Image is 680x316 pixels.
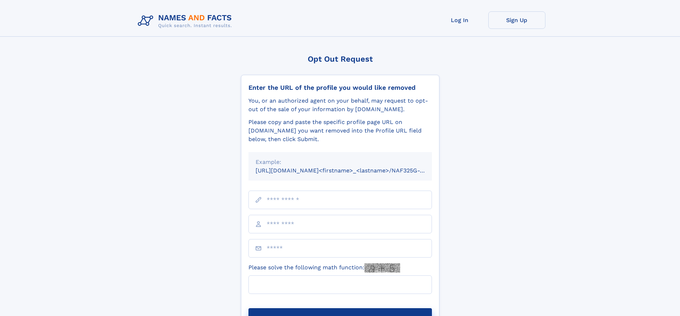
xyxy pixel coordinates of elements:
[256,158,425,166] div: Example:
[248,263,400,273] label: Please solve the following math function:
[241,55,439,63] div: Opt Out Request
[488,11,545,29] a: Sign Up
[135,11,238,31] img: Logo Names and Facts
[248,84,432,92] div: Enter the URL of the profile you would like removed
[256,167,445,174] small: [URL][DOMAIN_NAME]<firstname>_<lastname>/NAF325G-xxxxxxxx
[248,97,432,114] div: You, or an authorized agent on your behalf, may request to opt-out of the sale of your informatio...
[431,11,488,29] a: Log In
[248,118,432,144] div: Please copy and paste the specific profile page URL on [DOMAIN_NAME] you want removed into the Pr...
